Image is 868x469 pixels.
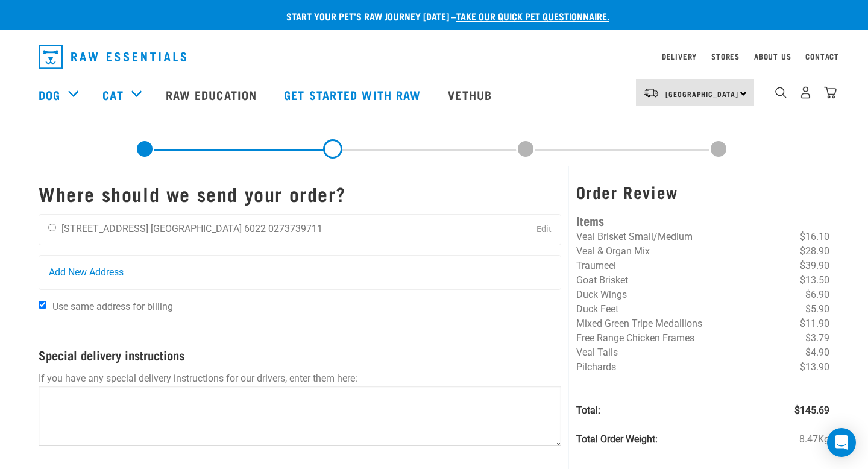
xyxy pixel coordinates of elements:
[794,403,829,418] span: $145.69
[775,87,787,98] img: home-icon-1@2x.png
[49,265,124,280] span: Add New Address
[576,303,618,315] span: Duck Feet
[800,230,829,244] span: $16.10
[576,245,650,257] span: Veal & Organ Mix
[272,71,436,119] a: Get started with Raw
[154,71,272,119] a: Raw Education
[643,87,659,98] img: van-moving.png
[799,86,812,99] img: user.png
[805,345,829,360] span: $4.90
[576,332,694,344] span: Free Range Chicken Frames
[39,348,561,362] h4: Special delivery instructions
[824,86,837,99] img: home-icon@2x.png
[576,347,618,358] span: Veal Tails
[576,318,702,329] span: Mixed Green Tripe Medallions
[536,224,552,234] a: Edit
[805,288,829,302] span: $6.90
[39,301,46,309] input: Use same address for billing
[576,183,829,201] h3: Order Review
[576,404,600,416] strong: Total:
[576,433,658,445] strong: Total Order Weight:
[39,371,561,386] p: If you have any special delivery instructions for our drivers, enter them here:
[800,273,829,288] span: $13.50
[39,183,561,204] h1: Where should we send your order?
[52,301,173,312] span: Use same address for billing
[662,54,697,58] a: Delivery
[799,432,829,447] span: 8.47Kg
[576,231,693,242] span: Veal Brisket Small/Medium
[800,259,829,273] span: $39.90
[800,244,829,259] span: $28.90
[61,223,148,234] li: [STREET_ADDRESS]
[39,45,186,69] img: Raw Essentials Logo
[39,86,60,104] a: Dog
[800,360,829,374] span: $13.90
[576,361,616,373] span: Pilchards
[102,86,123,104] a: Cat
[576,211,829,230] h4: Items
[754,54,791,58] a: About Us
[151,223,266,234] li: [GEOGRAPHIC_DATA] 6022
[576,260,616,271] span: Traumeel
[268,223,322,234] li: 0273739711
[665,92,738,96] span: [GEOGRAPHIC_DATA]
[805,331,829,345] span: $3.79
[800,316,829,331] span: $11.90
[456,13,609,19] a: take our quick pet questionnaire.
[576,274,628,286] span: Goat Brisket
[805,302,829,316] span: $5.90
[805,54,839,58] a: Contact
[576,289,627,300] span: Duck Wings
[436,71,507,119] a: Vethub
[29,40,839,74] nav: dropdown navigation
[827,428,856,457] div: Open Intercom Messenger
[39,256,561,289] a: Add New Address
[711,54,740,58] a: Stores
